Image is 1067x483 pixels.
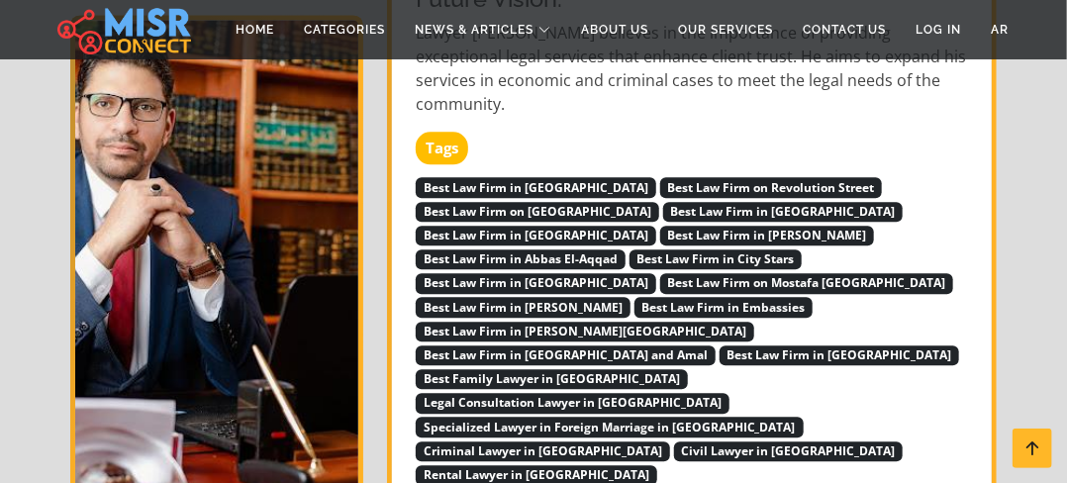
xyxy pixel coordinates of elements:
span: Best Family Lawyer in [GEOGRAPHIC_DATA] [416,369,688,389]
a: Best Law Firm in [GEOGRAPHIC_DATA] and Amal [416,342,716,364]
span: Best Law Firm in [GEOGRAPHIC_DATA] [416,273,656,293]
span: Best Law Firm in [PERSON_NAME][GEOGRAPHIC_DATA] [416,322,754,341]
a: Specialized Lawyer in Foreign Marriage in [GEOGRAPHIC_DATA] [416,415,804,436]
a: Best Family Lawyer in [GEOGRAPHIC_DATA] [416,366,688,388]
span: Legal Consultation Lawyer in [GEOGRAPHIC_DATA] [416,393,729,413]
span: Best Law Firm on Mostafa [GEOGRAPHIC_DATA] [660,273,954,293]
span: Specialized Lawyer in Foreign Marriage in [GEOGRAPHIC_DATA] [416,417,804,436]
span: Best Law Firm on Revolution Street [660,177,883,197]
span: Best Law Firm in [GEOGRAPHIC_DATA] [663,202,904,222]
span: Civil Lawyer in [GEOGRAPHIC_DATA] [674,441,904,461]
span: Best Law Firm in [PERSON_NAME] [416,297,630,317]
a: News & Articles [401,11,567,48]
a: AR [977,11,1024,48]
a: Contact Us [789,11,902,48]
p: Lawyer [PERSON_NAME] believes in the importance of providing exceptional legal services that enha... [416,21,972,116]
span: Criminal Lawyer in [GEOGRAPHIC_DATA] [416,441,670,461]
a: Best Law Firm in City Stars [630,246,803,268]
span: Best Law Firm on [GEOGRAPHIC_DATA] [416,202,659,222]
a: About Us [567,11,664,48]
span: Best Law Firm in Abbas El-Aqqad [416,249,626,269]
a: Best Law Firm in Embassies [634,295,814,317]
a: Best Law Firm in [GEOGRAPHIC_DATA] [416,175,656,197]
a: Best Law Firm on Mostafa [GEOGRAPHIC_DATA] [660,270,954,292]
a: Best Law Firm in [GEOGRAPHIC_DATA] [720,342,960,364]
img: main.misr_connect [57,5,190,54]
a: Best Law Firm in [GEOGRAPHIC_DATA] [416,270,656,292]
a: Best Law Firm in [PERSON_NAME] [660,223,875,244]
a: Best Law Firm in [PERSON_NAME][GEOGRAPHIC_DATA] [416,319,754,340]
span: Best Law Firm in [PERSON_NAME] [660,226,875,245]
span: Best Law Firm in [GEOGRAPHIC_DATA] and Amal [416,345,716,365]
a: Home [222,11,290,48]
a: Criminal Lawyer in [GEOGRAPHIC_DATA] [416,438,670,460]
a: Best Law Firm on Revolution Street [660,175,883,197]
a: Best Law Firm in [PERSON_NAME] [416,295,630,317]
a: Log in [902,11,977,48]
a: Legal Consultation Lawyer in [GEOGRAPHIC_DATA] [416,390,729,412]
a: Best Law Firm in Abbas El-Aqqad [416,246,626,268]
a: Categories [290,11,401,48]
span: News & Articles [416,21,534,39]
span: Best Law Firm in Embassies [634,297,814,317]
a: Best Law Firm on [GEOGRAPHIC_DATA] [416,199,659,221]
span: Best Law Firm in [GEOGRAPHIC_DATA] [416,177,656,197]
a: Best Law Firm in [GEOGRAPHIC_DATA] [416,223,656,244]
a: Best Law Firm in [GEOGRAPHIC_DATA] [663,199,904,221]
a: Civil Lawyer in [GEOGRAPHIC_DATA] [674,438,904,460]
span: Best Law Firm in [GEOGRAPHIC_DATA] [720,345,960,365]
span: Best Law Firm in City Stars [630,249,803,269]
span: Best Law Firm in [GEOGRAPHIC_DATA] [416,226,656,245]
strong: Tags [416,132,468,164]
a: Our Services [664,11,789,48]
